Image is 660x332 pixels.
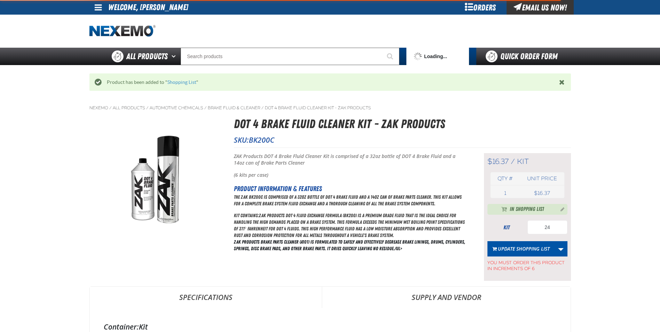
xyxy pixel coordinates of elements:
[510,205,544,214] span: In Shopping List
[487,241,555,256] button: Update Shopping List
[169,48,181,65] button: Open All Products pages
[265,105,371,111] a: DOT 4 Brake Fluid Cleaner Kit - ZAK Products
[234,194,467,252] div: ZAK Products Brake Parts Cleaner (A101) is formulated to safely and effectively degrease brake li...
[520,188,564,198] td: $16.37
[249,135,275,145] span: BK200C
[476,48,571,65] a: Quick Order Form
[520,172,564,185] th: Unit price
[557,77,567,87] button: Close the Notification
[113,105,145,111] a: All Products
[234,172,467,179] p: (6 kits per case)
[511,157,515,166] span: /
[90,287,322,308] a: Specifications
[527,220,567,234] input: Product Quantity
[487,256,567,272] span: You must order this product in increments of 6
[89,105,571,111] nav: Breadcrumbs
[504,190,506,196] span: 1
[150,105,203,111] a: Automotive Chemicals
[89,25,156,37] a: Home
[322,287,571,308] a: Supply and Vendor
[487,157,509,166] span: $16.37
[555,205,566,213] button: Manage current product in the Shopping List
[146,105,149,111] span: /
[234,183,467,194] h2: Product Information & Features
[554,241,567,256] a: More Actions
[414,52,462,61] div: Loading...
[90,129,221,231] img: DOT 4 Brake Fluid Cleaner Kit - ZAK Products
[261,105,264,111] span: /
[89,105,108,111] a: Nexemo
[167,79,196,85] a: Shopping List
[234,212,467,239] p: Kit contains:ZAK Products DOT 4 Fluid Exchange Formula (BK200) is a premium grade fluid that is t...
[234,135,571,145] p: SKU:
[181,48,399,65] input: Search
[234,115,571,133] h1: DOT 4 Brake Fluid Cleaner Kit - ZAK Products
[89,25,156,37] img: Nexemo logo
[126,50,168,63] span: All Products
[104,322,557,332] div: Kit
[399,48,476,65] button: You have 1 Shopping List. Open to view details
[208,105,260,111] a: Brake Fluid & Cleaner
[234,194,467,207] p: The ZAK BK200C is comprised of a 32oz bottle of DOT 4 Brake Fluid and a 14oz can of Brake Parts C...
[491,172,520,185] th: Qty #
[204,105,207,111] span: /
[234,153,467,166] p: ZAK Products DOT 4 Brake Fluid Cleaner Kit is comprised of a 32oz bottle of DOT 4 Brake Fluid and...
[102,79,559,86] div: Product has been added to " "
[382,48,399,65] button: Start Searching
[487,224,526,231] div: kit
[109,105,112,111] span: /
[517,157,529,166] span: kit
[104,322,139,332] label: Container:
